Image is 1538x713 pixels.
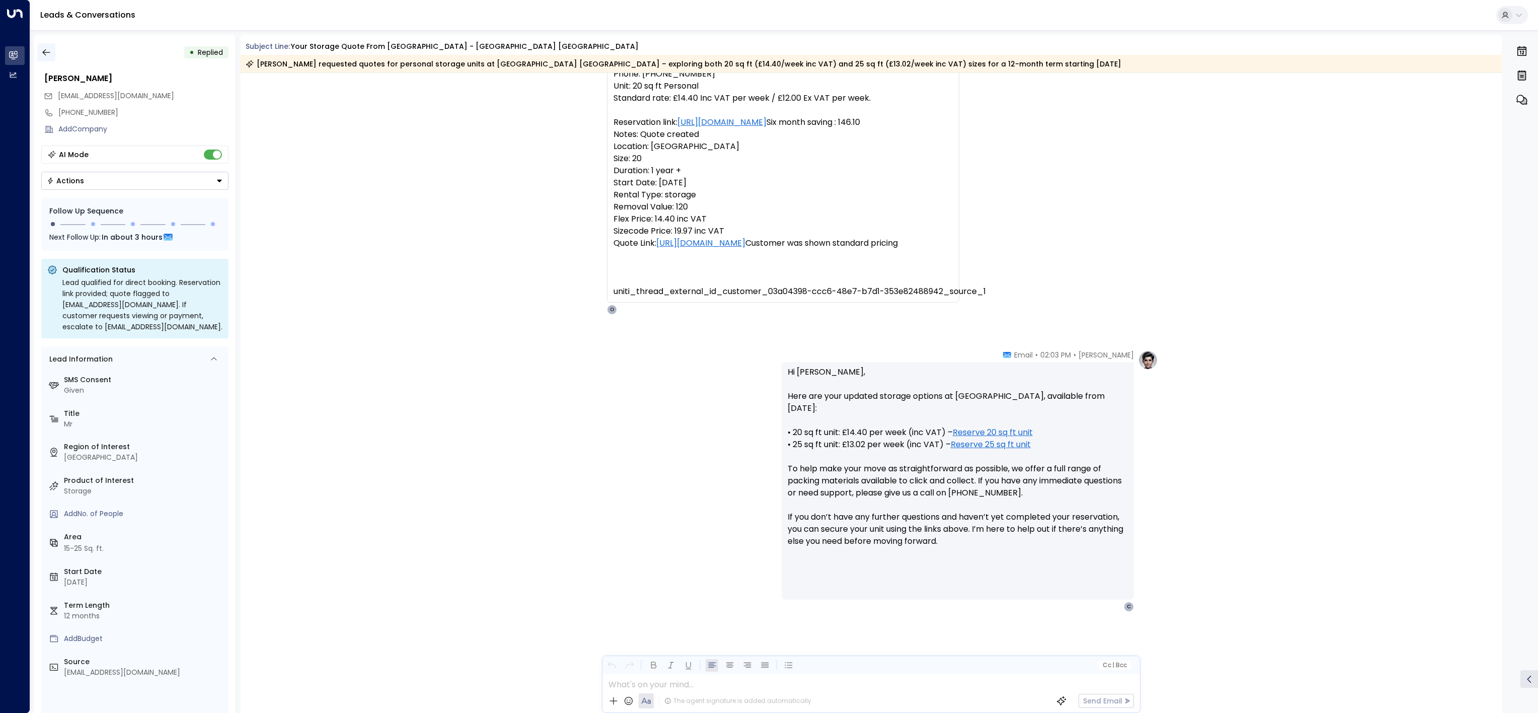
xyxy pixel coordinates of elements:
button: Cc|Bcc [1098,661,1130,670]
label: SMS Consent [64,375,224,385]
label: Start Date [64,566,224,577]
a: Reserve 20 sq ft unit [953,426,1033,439]
span: 02:03 PM [1040,350,1071,360]
div: AddNo. of People [64,509,224,519]
label: Title [64,408,224,419]
div: C [1124,602,1134,612]
div: AddCompany [58,124,228,134]
div: Next Follow Up: [49,232,220,243]
p: Hi [PERSON_NAME], Here are your updated storage options at [GEOGRAPHIC_DATA], available from [DAT... [788,366,1128,559]
span: Cc Bcc [1102,662,1126,669]
button: Undo [605,659,618,672]
div: Button group with a nested menu [41,172,228,190]
div: [PERSON_NAME] [44,73,228,85]
p: Qualification Status [62,265,222,275]
a: Leads & Conversations [40,9,135,21]
span: [EMAIL_ADDRESS][DOMAIN_NAME] [58,91,174,101]
div: [PERSON_NAME] requested quotes for personal storage units at [GEOGRAPHIC_DATA] [GEOGRAPHIC_DATA] ... [246,59,1121,69]
div: Mr [64,419,224,430]
label: Area [64,532,224,542]
button: Actions [41,172,228,190]
a: [URL][DOMAIN_NAME] [656,237,745,249]
span: • [1035,350,1038,360]
span: | [1112,662,1114,669]
div: O [607,305,617,315]
img: profile-logo.png [1138,350,1158,370]
label: Source [64,657,224,667]
div: The agent signature is added automatically [664,696,811,705]
div: [EMAIL_ADDRESS][DOMAIN_NAME] [64,667,224,678]
a: Reserve 25 sq ft unit [951,439,1031,451]
div: Follow Up Sequence [49,206,220,217]
span: [PERSON_NAME] [1079,350,1134,360]
span: Subject Line: [246,41,290,51]
div: AI Mode [59,150,89,160]
div: [DATE] [64,577,224,588]
span: Email [1014,350,1033,360]
div: Actions [47,176,84,185]
div: 15-25 Sq. ft. [64,543,104,554]
div: AddBudget [64,633,224,644]
div: [GEOGRAPHIC_DATA] [64,452,224,463]
pre: Name: [PERSON_NAME] Email: [EMAIL_ADDRESS][DOMAIN_NAME] Phone: [PHONE_NUMBER] Unit: 20 sq ft Pers... [613,44,953,298]
button: Redo [623,659,636,672]
span: • [1073,350,1076,360]
div: Lead qualified for direct booking. Reservation link provided; quote flagged to [EMAIL_ADDRESS][DO... [62,277,222,332]
div: [PHONE_NUMBER] [58,107,228,118]
label: Product of Interest [64,475,224,486]
div: Lead Information [46,354,113,365]
div: Your storage quote from [GEOGRAPHIC_DATA] - [GEOGRAPHIC_DATA] [GEOGRAPHIC_DATA] [291,41,639,52]
label: Term Length [64,600,224,611]
a: [URL][DOMAIN_NAME] [677,116,766,128]
span: Replied [198,47,223,57]
div: Given [64,385,224,396]
div: Storage [64,486,224,496]
span: In about 3 hours [102,232,163,243]
span: cmbygrave@hotmail.co.uk [58,91,174,101]
div: 12 months [64,611,224,621]
div: • [189,43,194,61]
label: Region of Interest [64,442,224,452]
